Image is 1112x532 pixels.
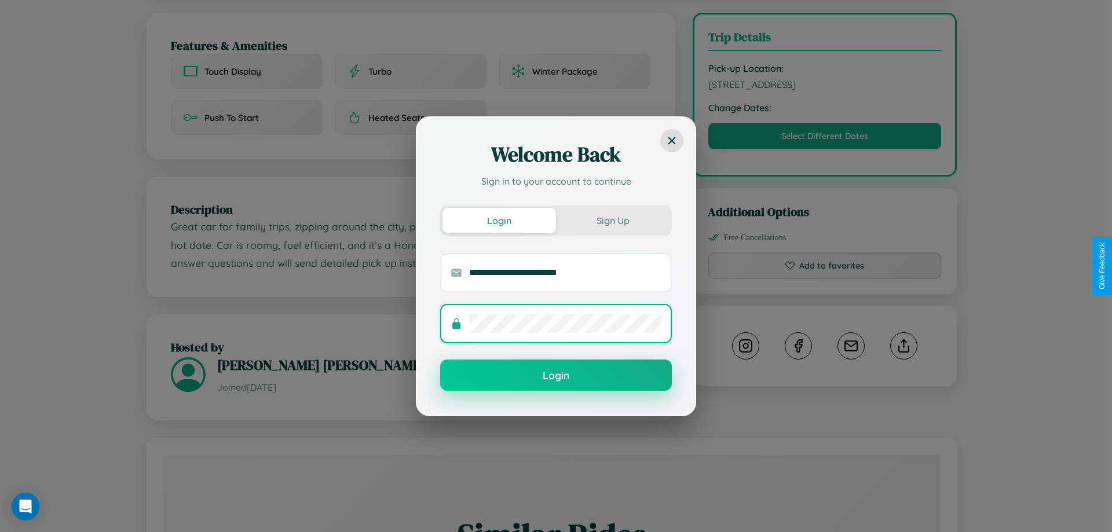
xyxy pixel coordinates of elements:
[1098,243,1106,289] div: Give Feedback
[556,208,670,233] button: Sign Up
[440,174,672,188] p: Sign in to your account to continue
[440,141,672,168] h2: Welcome Back
[12,493,39,520] div: Open Intercom Messenger
[440,359,672,391] button: Login
[442,208,556,233] button: Login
